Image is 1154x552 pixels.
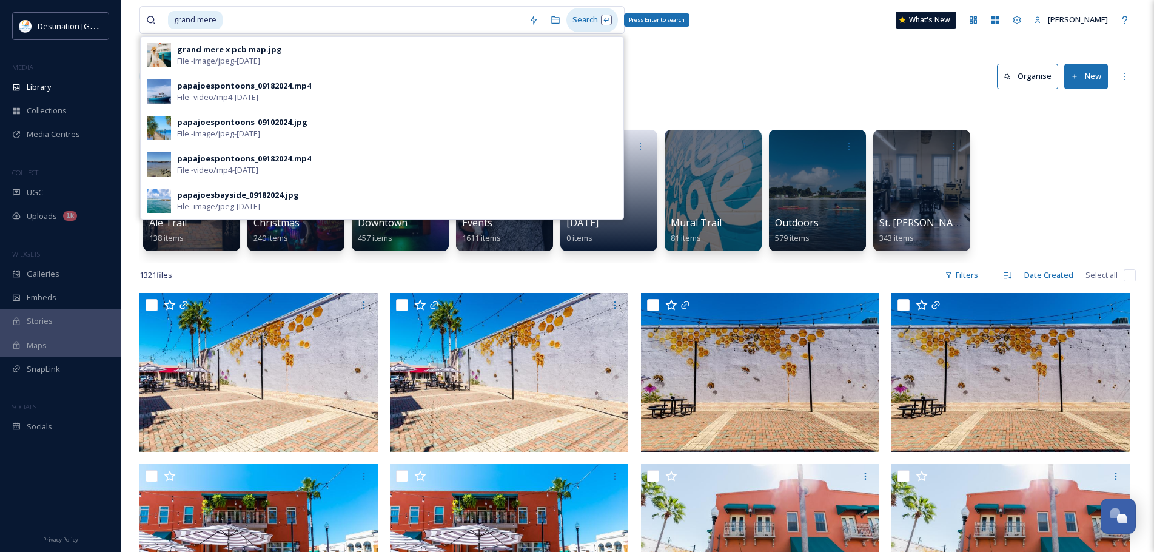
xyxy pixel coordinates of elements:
[27,340,47,351] span: Maps
[671,216,722,229] span: Mural Trail
[147,116,171,140] img: 4c1fb25c-8ab4-4490-96c9-5e513b124b7f.jpg
[63,211,77,221] div: 1k
[177,128,260,140] span: File - image/jpeg - [DATE]
[1018,263,1079,287] div: Date Created
[566,232,592,243] span: 0 items
[177,44,282,55] div: grand mere x pcb map.jpg
[147,152,171,177] img: b0b41197-30e6-41c7-99c2-f49e62c9175d.jpg
[177,201,260,212] span: File - image/jpeg - [DATE]
[462,216,492,229] span: Events
[27,421,52,433] span: Socials
[177,55,260,67] span: File - image/jpeg - [DATE]
[177,80,311,92] div: papajoespontoons_09182024.mp4
[38,20,158,32] span: Destination [GEOGRAPHIC_DATA]
[624,13,689,27] div: Press Enter to search
[43,531,78,546] a: Privacy Policy
[12,249,40,258] span: WIDGETS
[139,269,172,281] span: 1321 file s
[177,116,307,128] div: papajoespontoons_09102024.jpg
[27,129,80,140] span: Media Centres
[147,43,171,67] img: 2c3430ac-8419-4300-b6eb-cc1162b7d557.jpg
[12,62,33,72] span: MEDIA
[168,11,223,29] span: grand mere
[149,216,187,229] span: Ale Trail
[177,189,299,201] div: papajoesbayside_09182024.jpg
[139,293,378,452] img: dpc-oct-22-print-80.jpg
[12,402,36,411] span: SOCIALS
[27,292,56,303] span: Embeds
[462,232,501,243] span: 1611 items
[939,263,984,287] div: Filters
[253,216,300,229] span: Christmas
[997,64,1058,89] button: Organise
[1048,14,1108,25] span: [PERSON_NAME]
[641,293,879,452] img: dpc-oct-22-web-79.jpg
[775,217,819,243] a: Outdoors579 items
[891,293,1130,452] img: dpc-oct-22-print-79.jpg
[775,232,810,243] span: 579 items
[896,12,956,29] a: What's New
[177,164,258,176] span: File - video/mp4 - [DATE]
[1028,8,1114,32] a: [PERSON_NAME]
[1101,499,1136,534] button: Open Chat
[671,232,701,243] span: 81 items
[997,64,1064,89] a: Organise
[27,81,51,93] span: Library
[358,232,392,243] span: 457 items
[1085,269,1118,281] span: Select all
[566,8,618,32] div: Search
[879,216,970,229] span: St. [PERSON_NAME]
[177,92,258,103] span: File - video/mp4 - [DATE]
[671,217,722,243] a: Mural Trail81 items
[775,216,819,229] span: Outdoors
[566,216,599,229] span: [DATE]
[358,216,408,229] span: Downtown
[27,187,43,198] span: UGC
[253,232,288,243] span: 240 items
[27,268,59,280] span: Galleries
[1064,64,1108,89] button: New
[149,232,184,243] span: 138 items
[27,105,67,116] span: Collections
[390,293,628,452] img: dpc-oct-22-web-80.jpg
[147,189,171,213] img: f0e55241-9346-46db-a9ea-261a21628262.jpg
[879,232,914,243] span: 343 items
[19,20,32,32] img: download.png
[27,210,57,222] span: Uploads
[147,79,171,104] img: aa756868-95c8-47e0-8cc0-5e393e98f2cc.jpg
[27,315,53,327] span: Stories
[12,168,38,177] span: COLLECT
[177,153,311,164] div: papajoespontoons_09182024.mp4
[27,363,60,375] span: SnapLink
[879,217,970,243] a: St. [PERSON_NAME]343 items
[43,536,78,544] span: Privacy Policy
